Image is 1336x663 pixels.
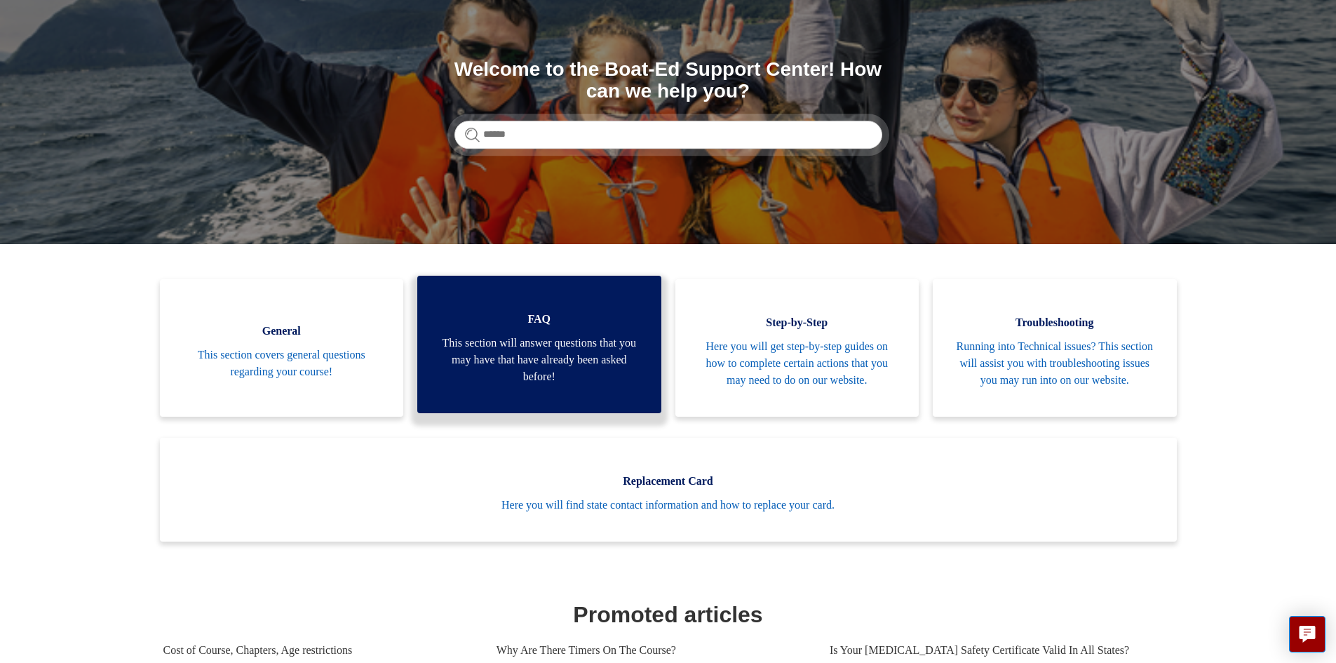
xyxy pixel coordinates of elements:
a: Troubleshooting Running into Technical issues? This section will assist you with troubleshooting ... [933,279,1177,417]
span: This section covers general questions regarding your course! [181,347,383,380]
input: Search [454,121,882,149]
span: Here you will get step-by-step guides on how to complete certain actions that you may need to do ... [696,338,898,389]
a: General This section covers general questions regarding your course! [160,279,404,417]
span: Replacement Card [181,473,1156,490]
span: Here you will find state contact information and how to replace your card. [181,497,1156,514]
h1: Welcome to the Boat-Ed Support Center! How can we help you? [454,59,882,102]
span: Troubleshooting [954,314,1156,331]
a: Step-by-Step Here you will get step-by-step guides on how to complete certain actions that you ma... [675,279,919,417]
a: Replacement Card Here you will find state contact information and how to replace your card. [160,438,1177,542]
h1: Promoted articles [163,598,1173,631]
a: FAQ This section will answer questions that you may have that have already been asked before! [417,276,661,413]
span: FAQ [438,311,640,328]
button: Live chat [1289,616,1325,652]
span: General [181,323,383,340]
span: This section will answer questions that you may have that have already been asked before! [438,335,640,385]
span: Step-by-Step [696,314,898,331]
span: Running into Technical issues? This section will assist you with troubleshooting issues you may r... [954,338,1156,389]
